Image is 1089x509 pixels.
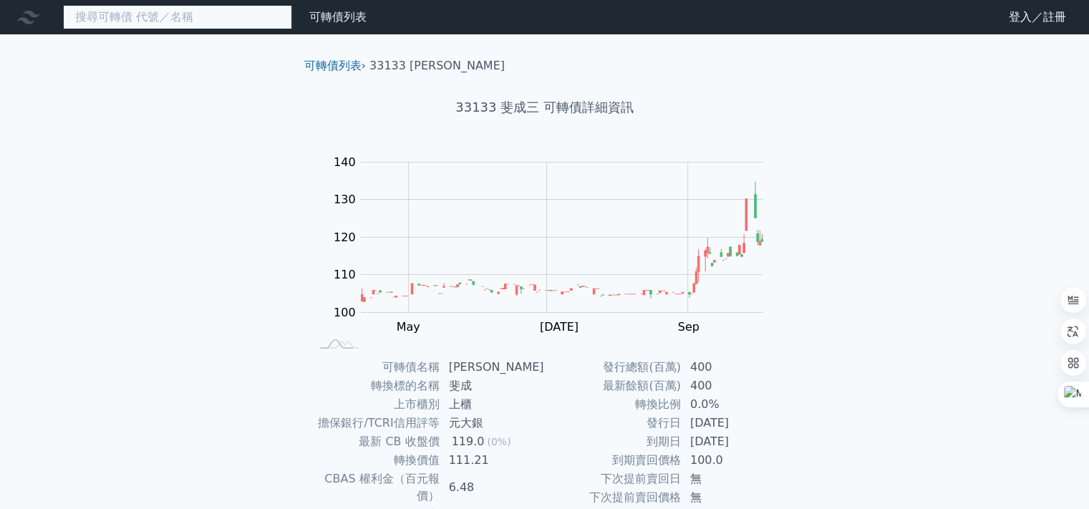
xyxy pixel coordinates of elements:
a: 可轉債列表 [304,59,362,72]
g: Chart [326,155,784,334]
td: 100.0 [682,451,780,470]
td: 400 [682,377,780,395]
td: 元大銀 [440,414,545,432]
td: [DATE] [682,432,780,451]
td: CBAS 權利金（百元報價） [310,470,440,505]
g: Series [361,182,763,301]
td: 到期賣回價格 [545,451,682,470]
span: (0%) [487,436,510,447]
tspan: 100 [334,306,356,319]
div: 119.0 [449,433,488,450]
td: 下次提前賣回價格 [545,488,682,507]
tspan: 110 [334,268,356,281]
td: 轉換比例 [545,395,682,414]
td: [PERSON_NAME] [440,358,545,377]
li: 33133 [PERSON_NAME] [369,57,505,74]
tspan: Sep [678,320,700,334]
tspan: May [397,320,420,334]
td: 發行總額(百萬) [545,358,682,377]
td: 擔保銀行/TCRI信用評等 [310,414,440,432]
td: 斐成 [440,377,545,395]
td: 發行日 [545,414,682,432]
td: 轉換標的名稱 [310,377,440,395]
td: 轉換價值 [310,451,440,470]
tspan: 130 [334,193,356,206]
input: 搜尋可轉債 代號／名稱 [63,5,292,29]
tspan: [DATE] [540,320,579,334]
a: 可轉債列表 [309,10,367,24]
td: 到期日 [545,432,682,451]
td: 最新餘額(百萬) [545,377,682,395]
td: 111.21 [440,451,545,470]
td: 上市櫃別 [310,395,440,414]
tspan: 120 [334,231,356,244]
a: 登入／註冊 [997,6,1078,29]
h1: 33133 斐成三 可轉債詳細資訊 [293,97,797,117]
td: 下次提前賣回日 [545,470,682,488]
td: [DATE] [682,414,780,432]
td: 上櫃 [440,395,545,414]
td: 可轉債名稱 [310,358,440,377]
td: 0.0% [682,395,780,414]
td: 6.48 [440,470,545,505]
td: 400 [682,358,780,377]
td: 無 [682,470,780,488]
td: 無 [682,488,780,507]
td: 最新 CB 收盤價 [310,432,440,451]
li: › [304,57,366,74]
tspan: 140 [334,155,356,169]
